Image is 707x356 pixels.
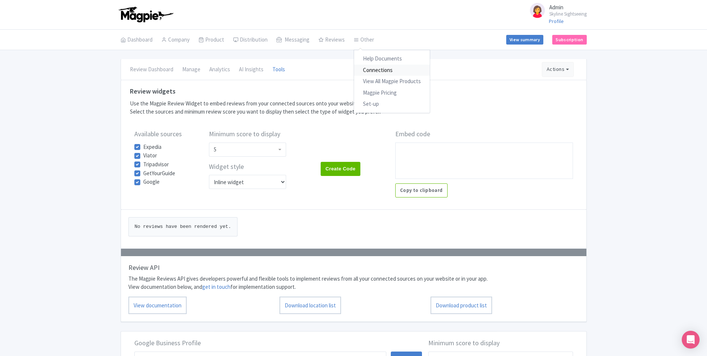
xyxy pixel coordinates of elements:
p: Select the sources and minimum review score you want to display then select the type of widget yo... [130,108,577,116]
a: Company [161,30,190,50]
h4: Embed code [395,130,573,138]
a: Copy to clipboard [395,183,448,197]
a: Distribution [233,30,268,50]
p: The Magpie Reviews API gives developers powerful and flexible tools to implement reviews from all... [128,275,582,283]
a: View documentation [128,297,187,314]
a: Download product list [431,297,492,314]
a: Subscription [552,35,586,45]
div: 5 [214,146,216,153]
code: No reviews have been rendered yet. [135,224,231,229]
a: Profile [549,18,564,25]
button: Actions [542,62,574,77]
label: Google [143,178,160,186]
h4: Available sources [134,130,200,138]
div: Open Intercom Messenger [682,331,700,349]
h4: Minimum score to display [428,339,573,347]
a: Set-up [354,98,430,110]
img: logo-ab69f6fb50320c5b225c76a69d11143b.png [117,6,174,23]
a: Tools [272,59,285,80]
a: Dashboard [121,30,153,50]
a: Magpie Pricing [354,87,430,99]
a: Other [354,30,374,50]
a: Product [199,30,224,50]
label: Expedia [143,143,161,151]
label: GetYourGuide [143,169,175,178]
label: Tripadvisor [143,160,169,169]
input: Create Code [321,162,360,176]
p: View documentation below, and for implementation support. [128,283,582,291]
a: View All Magpie Products [354,76,430,87]
a: Messaging [276,30,310,50]
h4: Minimum score to display [209,130,312,138]
a: Review Dashboard [130,59,173,80]
a: Reviews [318,30,345,50]
a: Connections [354,65,430,76]
h4: Widget style [209,163,312,171]
a: AI Insights [239,59,264,80]
h4: Review widgets [130,88,577,95]
p: Use the Magpie Review Widget to embed reviews from your connected sources onto your website. [130,99,577,108]
span: Admin [549,4,563,11]
label: Viator [143,151,157,160]
a: Analytics [209,59,230,80]
a: View summary [506,35,543,45]
a: Help Documents [354,53,430,65]
a: Download location list [279,297,341,314]
a: Manage [182,59,200,80]
small: Skyline Sightseeing [549,12,587,16]
h4: Google Business Profile [134,339,387,347]
img: avatar_key_member-9c1dde93af8b07d7383eb8b5fb890c87.png [528,1,546,19]
h4: Review API [128,264,582,272]
a: get in touch [202,283,230,290]
a: Admin Skyline Sightseeing [524,1,587,19]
